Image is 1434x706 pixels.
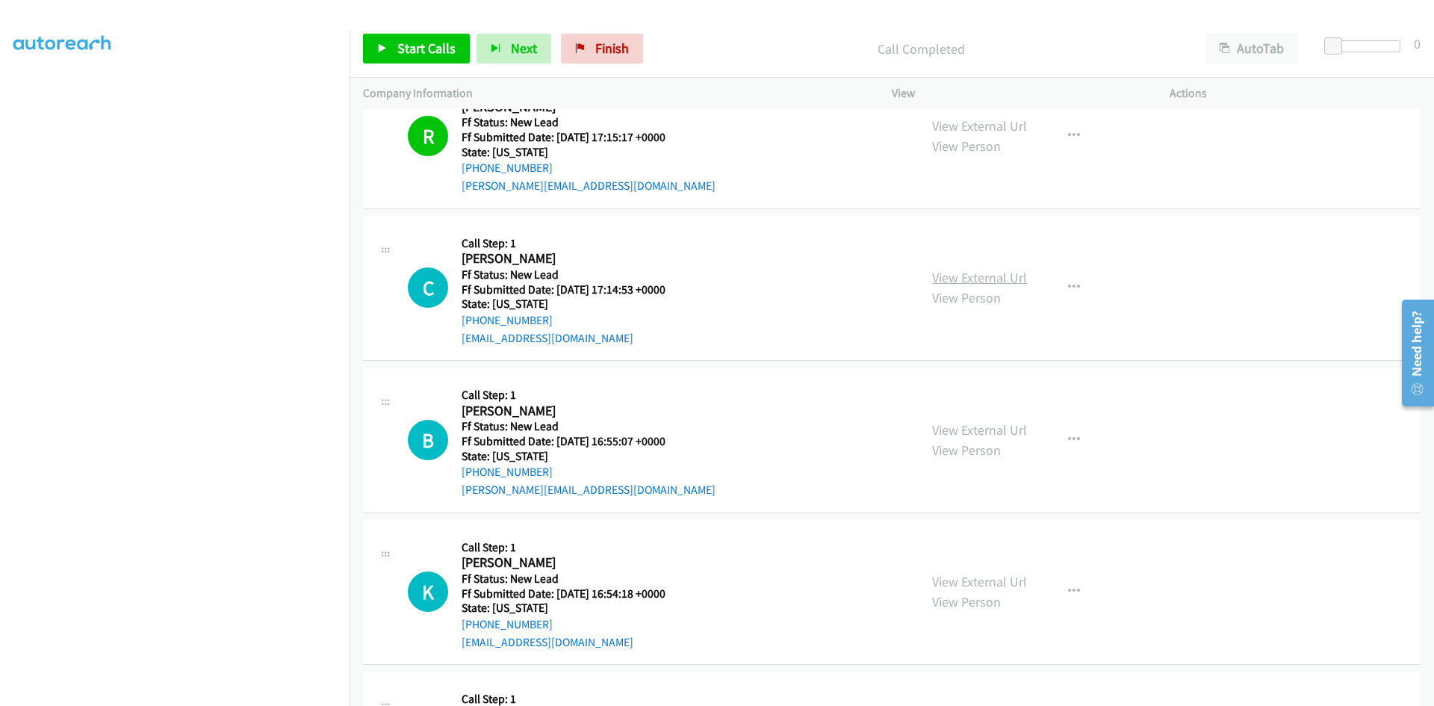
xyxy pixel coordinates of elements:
h5: Ff Submitted Date: [DATE] 17:14:53 +0000 [462,282,665,297]
h5: State: [US_STATE] [462,297,665,312]
a: View Person [932,442,1001,459]
p: View [892,84,1143,102]
a: [PHONE_NUMBER] [462,161,553,175]
span: Next [511,40,537,57]
h1: C [408,267,448,308]
h5: State: [US_STATE] [462,449,716,464]
h5: Ff Submitted Date: [DATE] 16:54:18 +0000 [462,586,665,601]
h5: Call Step: 1 [462,236,665,251]
h2: [PERSON_NAME] [462,403,716,420]
iframe: Resource Center [1391,294,1434,412]
a: [PERSON_NAME][EMAIL_ADDRESS][DOMAIN_NAME] [462,483,716,497]
a: View External Url [932,117,1027,134]
div: 0 [1414,34,1421,54]
h5: Ff Submitted Date: [DATE] 16:55:07 +0000 [462,434,716,449]
h5: Ff Status: New Lead [462,419,716,434]
div: The call is yet to be attempted [408,267,448,308]
h1: K [408,572,448,612]
button: Next [477,34,551,64]
a: View External Url [932,269,1027,286]
a: View Person [932,593,1001,610]
a: View External Url [932,573,1027,590]
h5: Ff Status: New Lead [462,115,716,130]
a: [PERSON_NAME][EMAIL_ADDRESS][DOMAIN_NAME] [462,179,716,193]
h1: R [408,116,448,156]
h5: Call Step: 1 [462,540,665,555]
a: [PHONE_NUMBER] [462,617,553,631]
p: Call Completed [663,39,1179,59]
a: View Person [932,289,1001,306]
button: AutoTab [1205,34,1298,64]
h2: [PERSON_NAME] [462,554,665,572]
h5: State: [US_STATE] [462,601,665,616]
h5: Ff Status: New Lead [462,267,665,282]
h5: State: [US_STATE] [462,145,716,160]
a: Start Calls [363,34,470,64]
a: [PHONE_NUMBER] [462,313,553,327]
h2: [PERSON_NAME] [462,250,665,267]
a: [PHONE_NUMBER] [462,465,553,479]
a: View Person [932,137,1001,155]
span: Finish [595,40,629,57]
h1: B [408,420,448,460]
div: The call is yet to be attempted [408,572,448,612]
h5: Call Step: 1 [462,388,716,403]
a: Finish [561,34,643,64]
div: The call is yet to be attempted [408,420,448,460]
h5: Ff Status: New Lead [462,572,665,586]
a: [EMAIL_ADDRESS][DOMAIN_NAME] [462,331,633,345]
a: View External Url [932,421,1027,439]
a: [EMAIL_ADDRESS][DOMAIN_NAME] [462,635,633,649]
p: Actions [1170,84,1421,102]
span: Start Calls [397,40,456,57]
p: Company Information [363,84,865,102]
h5: Ff Submitted Date: [DATE] 17:15:17 +0000 [462,130,716,145]
div: Delay between calls (in seconds) [1332,40,1400,52]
